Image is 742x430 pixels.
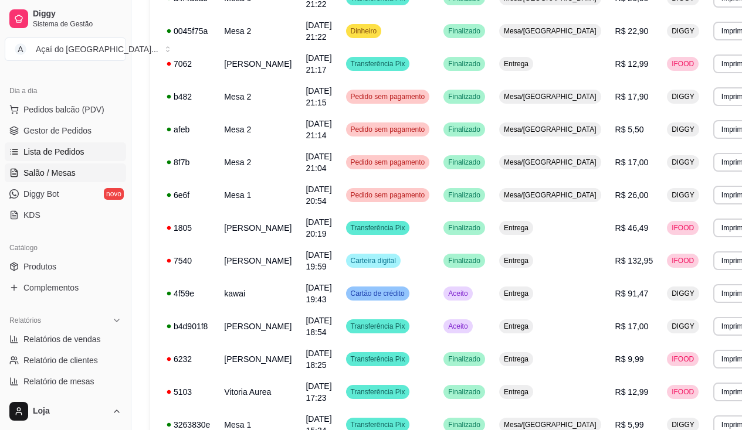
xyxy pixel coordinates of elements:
span: Entrega [502,223,531,233]
div: 4f59e [167,288,210,299]
span: [DATE] 21:17 [306,53,331,74]
span: IFOOD [669,256,696,265]
span: Transferência Pix [348,420,408,429]
td: [PERSON_NAME] [217,244,299,277]
span: Diggy Bot [23,188,59,200]
span: Finalizado [446,256,483,265]
a: Relatório de mesas [5,372,126,391]
a: KDS [5,206,126,224]
div: b4d901f8 [167,320,210,332]
span: Relatório de mesas [23,376,94,387]
span: DIGGY [669,92,697,101]
span: Diggy [33,9,121,19]
span: Entrega [502,256,531,265]
div: 1805 [167,222,210,234]
span: Mesa/[GEOGRAPHIC_DATA] [502,190,599,200]
div: 8f7b [167,156,210,168]
span: A [15,43,26,55]
span: IFOOD [669,354,696,364]
span: R$ 17,00 [615,158,649,167]
button: Select a team [5,37,126,61]
span: DIGGY [669,26,697,36]
a: Relatório de clientes [5,351,126,370]
span: Transferência Pix [348,387,408,397]
div: 6e6f [167,189,210,201]
td: [PERSON_NAME] [217,343,299,376]
span: Dinheiro [348,26,380,36]
span: Aceito [446,289,470,298]
span: DIGGY [669,190,697,200]
span: [DATE] 17:23 [306,381,331,402]
td: [PERSON_NAME] [217,211,299,244]
span: Sistema de Gestão [33,19,121,29]
span: R$ 26,00 [615,190,649,200]
td: kawai [217,277,299,310]
span: Finalizado [446,354,483,364]
span: R$ 46,49 [615,223,649,233]
span: R$ 17,00 [615,322,649,331]
span: Finalizado [446,420,483,429]
span: [DATE] 21:14 [306,119,331,140]
span: Entrega [502,387,531,397]
span: [DATE] 21:15 [306,86,331,107]
span: DIGGY [669,420,697,429]
span: Pedidos balcão (PDV) [23,104,104,115]
span: Aceito [446,322,470,331]
span: Cartão de crédito [348,289,407,298]
a: Salão / Mesas [5,163,126,182]
span: Transferência Pix [348,322,408,331]
span: Mesa/[GEOGRAPHIC_DATA] [502,125,599,134]
span: Mesa/[GEOGRAPHIC_DATA] [502,26,599,36]
span: Mesa/[GEOGRAPHIC_DATA] [502,92,599,101]
a: Gestor de Pedidos [5,121,126,140]
div: 0045f75a [167,25,210,37]
span: DIGGY [669,289,697,298]
span: [DATE] 19:59 [306,250,331,271]
span: R$ 5,99 [615,420,644,429]
span: Finalizado [446,125,483,134]
span: Pedido sem pagamento [348,190,428,200]
span: R$ 9,99 [615,354,644,364]
span: Finalizado [446,26,483,36]
span: [DATE] 20:19 [306,217,331,238]
td: [PERSON_NAME] [217,310,299,343]
span: Lista de Pedidos [23,146,84,158]
span: Loja [33,406,107,417]
span: IFOOD [669,387,696,397]
a: Diggy Botnovo [5,185,126,203]
span: Relatórios de vendas [23,333,101,345]
td: Mesa 2 [217,15,299,47]
span: R$ 91,47 [615,289,649,298]
span: [DATE] 21:22 [306,21,331,42]
div: Dia a dia [5,81,126,100]
span: Entrega [502,59,531,69]
span: Finalizado [446,59,483,69]
span: Transferência Pix [348,354,408,364]
span: Relatório de clientes [23,354,98,366]
span: R$ 17,90 [615,92,649,101]
span: Finalizado [446,387,483,397]
span: Produtos [23,261,56,272]
span: R$ 12,99 [615,59,649,69]
td: Mesa 2 [217,80,299,113]
button: Pedidos balcão (PDV) [5,100,126,119]
span: Finalizado [446,223,483,233]
div: 6232 [167,353,210,365]
span: Transferência Pix [348,223,408,233]
div: 5103 [167,386,210,398]
td: Mesa 2 [217,146,299,179]
span: DIGGY [669,322,697,331]
span: Mesa/[GEOGRAPHIC_DATA] [502,158,599,167]
span: Finalizado [446,92,483,101]
span: Entrega [502,322,531,331]
span: Complementos [23,282,79,294]
a: Relatórios de vendas [5,330,126,349]
span: IFOOD [669,59,696,69]
span: Carteira digital [348,256,398,265]
span: Mesa/[GEOGRAPHIC_DATA] [502,420,599,429]
span: Finalizado [446,190,483,200]
span: [DATE] 18:25 [306,349,331,370]
span: R$ 12,99 [615,387,649,397]
span: Pedido sem pagamento [348,125,428,134]
span: Gestor de Pedidos [23,125,92,136]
